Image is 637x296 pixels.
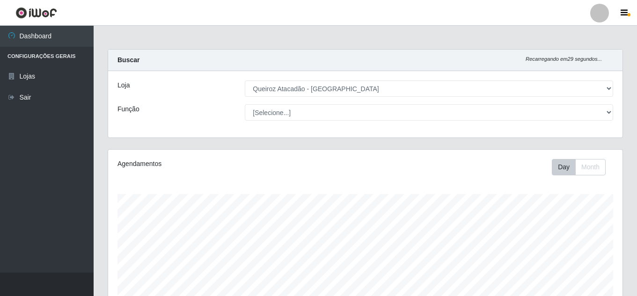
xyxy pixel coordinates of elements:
[117,159,316,169] div: Agendamentos
[117,56,139,64] strong: Buscar
[552,159,613,175] div: Toolbar with button groups
[552,159,576,175] button: Day
[575,159,606,175] button: Month
[526,56,602,62] i: Recarregando em 29 segundos...
[552,159,606,175] div: First group
[117,80,130,90] label: Loja
[117,104,139,114] label: Função
[15,7,57,19] img: CoreUI Logo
